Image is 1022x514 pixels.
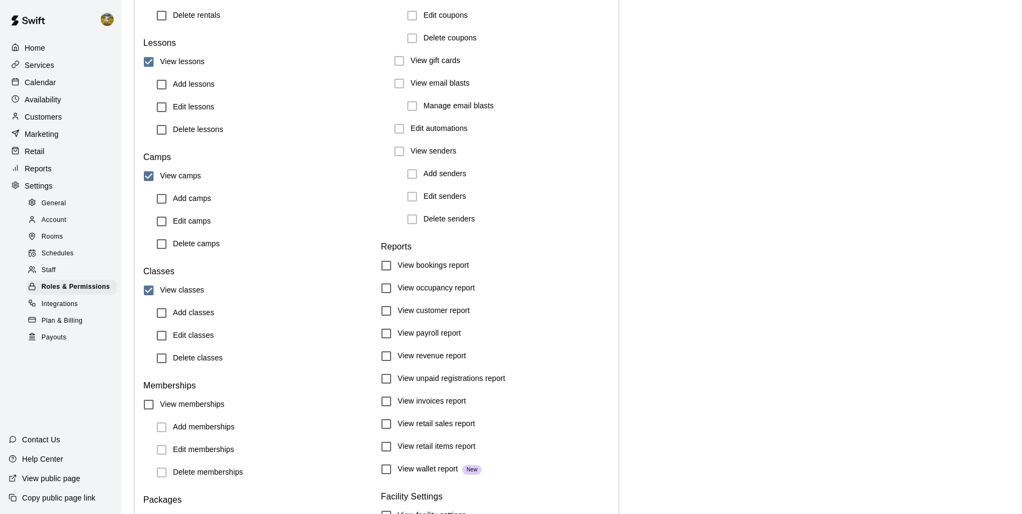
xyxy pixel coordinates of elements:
[411,78,470,89] h6: View email blasts
[41,215,66,226] span: Account
[26,262,121,279] a: Staff
[398,441,476,453] h6: View retail items report
[423,10,468,22] h6: Edit coupons
[9,126,113,142] a: Marketing
[173,10,220,22] h6: Delete rentals
[25,146,45,157] p: Retail
[26,212,121,228] a: Account
[423,100,493,112] h6: Manage email blasts
[26,246,121,262] a: Schedules
[143,36,372,51] h6: Lessons
[423,168,467,180] h6: Add senders
[9,92,113,108] a: Availability
[143,492,372,508] h6: Packages
[173,330,214,342] h6: Edit classes
[423,213,475,225] h6: Delete senders
[173,467,243,478] h6: Delete memberships
[173,216,211,227] h6: Edit camps
[173,238,220,250] h6: Delete camps
[25,77,56,88] p: Calendar
[25,94,61,105] p: Availability
[143,150,372,165] h6: Camps
[26,330,117,345] div: Payouts
[41,282,110,293] span: Roles & Permissions
[173,352,223,364] h6: Delete classes
[462,466,482,474] span: New
[143,264,372,279] h6: Classes
[26,195,121,212] a: General
[398,463,482,475] h6: View wallet report
[26,312,121,329] a: Plan & Billing
[173,421,234,433] h6: Add memberships
[26,297,117,312] div: Integrations
[25,163,52,174] p: Reports
[398,260,469,272] h6: View bookings report
[25,112,62,122] p: Customers
[398,328,461,339] h6: View payroll report
[9,143,113,159] a: Retail
[381,239,610,254] h6: Reports
[41,299,78,310] span: Integrations
[22,434,60,445] p: Contact Us
[173,101,214,113] h6: Edit lessons
[25,180,53,191] p: Settings
[398,350,466,362] h6: View revenue report
[25,43,45,53] p: Home
[26,280,117,295] div: Roles & Permissions
[173,124,223,136] h6: Delete lessons
[173,193,211,205] h6: Add camps
[173,79,214,91] h6: Add lessons
[22,492,95,503] p: Copy public page link
[26,196,117,211] div: General
[9,74,113,91] a: Calendar
[173,307,214,319] h6: Add classes
[160,170,201,182] h6: View camps
[173,444,234,456] h6: Edit memberships
[26,229,121,246] a: Rooms
[411,123,468,135] h6: Edit automations
[398,305,470,317] h6: View customer report
[160,399,225,411] h6: View memberships
[26,314,117,329] div: Plan & Billing
[22,473,80,484] p: View public page
[411,145,456,157] h6: View senders
[398,373,505,385] h6: View unpaid registrations report
[41,332,66,343] span: Payouts
[9,40,113,56] a: Home
[423,191,466,203] h6: Edit senders
[25,60,54,71] p: Services
[41,316,82,327] span: Plan & Billing
[22,454,63,464] p: Help Center
[411,55,460,67] h6: View gift cards
[160,56,205,68] h6: View lessons
[25,129,59,140] p: Marketing
[9,178,113,194] a: Settings
[41,248,74,259] span: Schedules
[423,32,477,44] h6: Delete coupons
[9,57,113,73] a: Services
[26,279,121,296] a: Roles & Permissions
[26,296,121,312] a: Integrations
[9,109,113,125] a: Customers
[99,9,121,30] div: Jhonny Montoya
[398,395,466,407] h6: View invoices report
[160,284,204,296] h6: View classes
[26,329,121,346] a: Payouts
[9,161,113,177] a: Reports
[26,246,117,261] div: Schedules
[41,265,55,276] span: Staff
[143,378,372,393] h6: Memberships
[398,282,475,294] h6: View occupancy report
[398,418,475,430] h6: View retail sales report
[26,213,117,228] div: Account
[381,489,610,504] h6: Facility Settings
